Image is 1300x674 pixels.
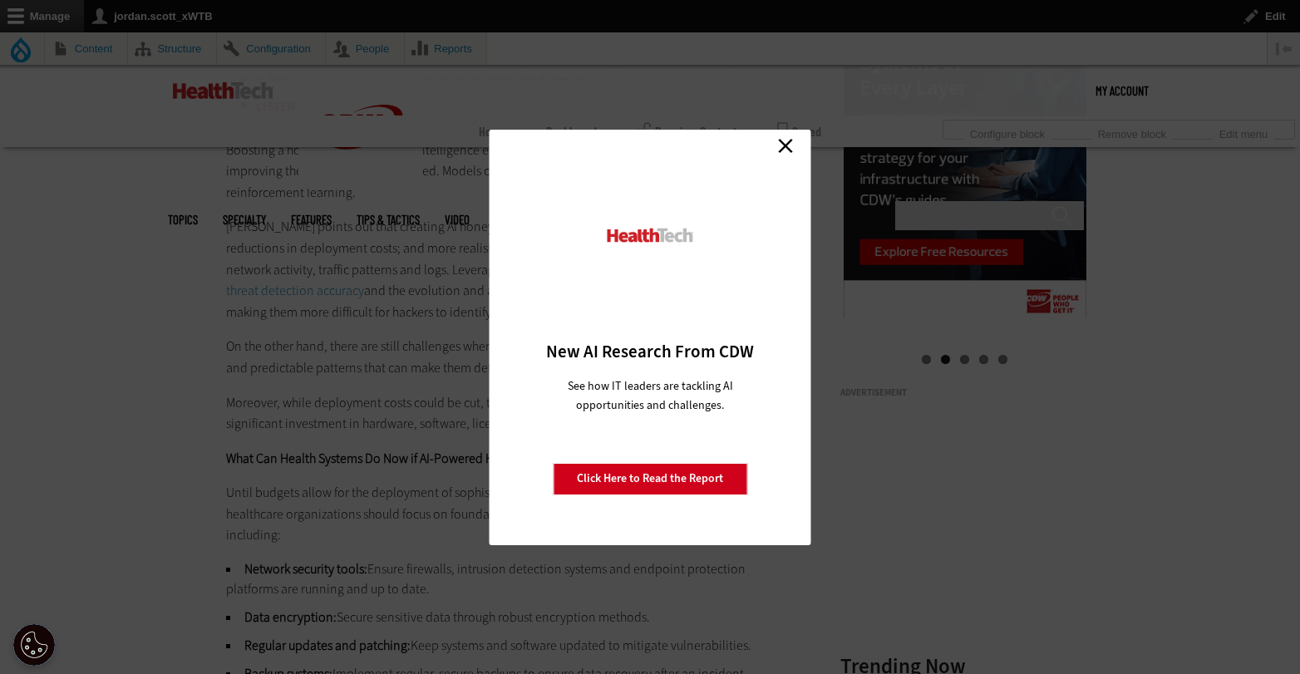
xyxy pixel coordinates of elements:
a: Close [773,134,798,159]
a: Click Here to Read the Report [553,463,747,494]
button: Open Preferences [13,624,55,666]
img: HealthTech_0_0.png [605,227,696,244]
h3: New AI Research From CDW [519,340,782,363]
p: See how IT leaders are tackling AI opportunities and challenges. [548,376,753,415]
div: Cookie Settings [13,624,55,666]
